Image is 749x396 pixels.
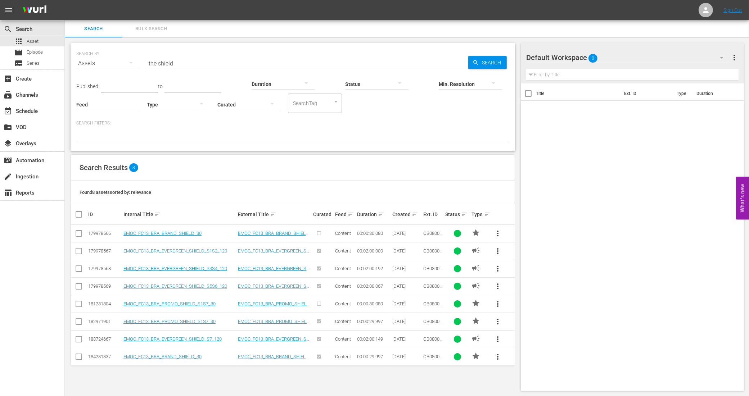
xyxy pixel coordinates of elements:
[4,74,12,83] span: Create
[489,348,507,365] button: more_vert
[526,47,730,68] div: Default Workspace
[672,83,692,104] th: Type
[335,319,351,324] span: Content
[76,53,140,73] div: Assets
[494,352,502,361] span: more_vert
[123,283,227,289] a: EMOC_FC13_BRA_EVERGREEN_SHIELD_S5S6_120
[4,172,12,181] span: Ingestion
[335,231,351,236] span: Content
[423,266,442,277] span: OB0800138
[472,299,480,308] span: PROMO
[392,231,421,236] div: [DATE]
[423,211,443,217] div: Ext. ID
[69,25,118,33] span: Search
[238,266,311,277] a: EMOC_FC13_BRA_EVERGREEN_SHIELD_S3S4_120
[80,163,128,172] span: Search Results
[129,163,138,172] span: 8
[127,25,176,33] span: Bulk Search
[333,99,339,105] button: Open
[423,248,442,259] span: OB0800137
[692,83,735,104] th: Duration
[88,266,121,271] div: 179978568
[123,248,227,254] a: EMOC_FC13_BRA_EVERGREEN_SHIELD_S1S2_120
[468,56,507,69] button: Search
[489,278,507,295] button: more_vert
[423,336,442,347] span: OB0800140
[14,59,23,68] span: Series
[123,336,222,342] a: EMOC_FC13_BRA_EVERGREEN_SHIELD_S7_120
[4,139,12,148] span: Overlays
[494,317,502,326] span: more_vert
[484,211,491,218] span: sort
[123,210,236,219] div: Internal Title
[335,301,351,306] span: Content
[4,6,13,14] span: menu
[392,354,421,359] div: [DATE]
[357,283,390,289] div: 00:02:00.067
[378,211,384,218] span: sort
[88,319,121,324] div: 182971901
[494,282,502,291] span: more_vert
[494,229,502,238] span: more_vert
[730,49,739,66] button: more_vert
[423,283,442,294] span: OB0800139
[123,319,216,324] a: EMOC_FC13_BRA_PROMO_SHIELD_S1S7_30
[238,319,310,329] a: EMOC_FC13_BRA_PROMO_SHIELD_S1S7_30
[88,248,121,254] div: 179978567
[123,266,227,271] a: EMOC_FC13_BRA_EVERGREEN_SHIELD_S3S4_120
[357,301,390,306] div: 00:00:30.080
[27,49,43,56] span: Episode
[472,281,480,290] span: AD
[123,354,202,359] a: EMOC_FC13_BRA_BRAND_SHIELD_30
[536,83,620,104] th: Title
[392,266,421,271] div: [DATE]
[238,210,311,219] div: External Title
[489,242,507,260] button: more_vert
[730,53,739,62] span: more_vert
[270,211,276,218] span: sort
[489,313,507,330] button: more_vert
[392,319,421,324] div: [DATE]
[392,301,421,306] div: [DATE]
[357,319,390,324] div: 00:00:29.997
[489,225,507,242] button: more_vert
[357,354,390,359] div: 00:00:29.997
[27,38,39,45] span: Asset
[392,283,421,289] div: [DATE]
[736,177,749,219] button: Open Feedback Widget
[123,231,202,236] a: EMOC_FC13_BRA_BRAND_SHIELD_30
[238,336,311,347] a: EMOC_FC13_BRA_EVERGREEN_SHIELD_S7_120
[14,48,23,57] span: Episode
[335,283,351,289] span: Content
[489,331,507,348] button: more_vert
[494,264,502,273] span: more_vert
[357,231,390,236] div: 00:00:30.080
[357,248,390,254] div: 00:02:00.000
[423,319,442,329] span: OB0800141
[238,354,309,365] a: EMOC_FC13_BRA_BRAND_SHIELD_30
[335,354,351,359] span: Content
[76,83,99,89] span: Published:
[80,190,151,195] span: Found 8 assets sorted by: relevance
[423,231,442,241] span: OB0800136
[4,156,12,165] span: Automation
[472,210,487,219] div: Type
[88,211,121,217] div: ID
[238,248,311,259] a: EMOC_FC13_BRA_EVERGREEN_SHIELD_S1S2_120
[88,336,121,342] div: 183724667
[494,335,502,343] span: more_vert
[123,301,216,306] a: EMOC_FC13_BRA_PROMO_SHIELD_S1S7_30
[313,211,333,217] div: Curated
[412,211,418,218] span: sort
[472,228,480,237] span: PROMO
[335,266,351,271] span: Content
[76,120,509,126] p: Search Filters:
[423,354,442,365] span: OB0800142
[238,301,310,312] a: EMOC_FC13_BRA_PROMO_SHIELD_S1S7_30
[17,2,52,19] img: ans4CAIJ8jUAAAAAAAAAAAAAAAAAAAAAAAAgQb4GAAAAAAAAAAAAAAAAAAAAAAAAJMjXAAAAAAAAAAAAAAAAAAAAAAAAgAT5G...
[14,37,23,46] span: Asset
[620,83,672,104] th: Ext. ID
[335,210,355,219] div: Feed
[348,211,354,218] span: sort
[472,352,480,360] span: PROMO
